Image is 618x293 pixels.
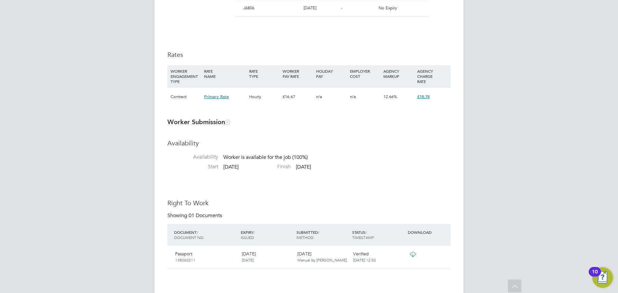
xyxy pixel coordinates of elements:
[167,139,451,147] h3: Availability
[239,226,295,243] div: EXPIRY
[167,154,218,160] label: Availability
[406,226,451,238] div: DOWNLOAD
[167,199,451,207] h3: Right To Work
[241,235,254,240] span: ISSUED
[416,65,449,87] div: AGENCY CHARGE RATE
[352,235,374,240] span: TIMESTAMP
[295,226,351,243] div: SUBMITTED
[173,248,239,265] div: Passport
[281,65,314,82] div: WORKER PAY RATE
[223,154,308,160] span: Worker is available for the job (100%)
[296,164,311,170] span: [DATE]
[353,251,369,257] span: Verified
[417,94,430,99] span: £18.78
[341,5,342,11] span: -
[173,226,239,243] div: DOCUMENT
[242,257,254,262] span: [DATE]
[167,163,218,170] label: Start
[204,94,229,99] span: Primary Rate
[318,230,319,235] span: /
[167,118,230,126] b: Worker Submission
[295,248,351,265] div: [DATE]
[248,87,281,106] div: Hourly
[240,163,291,170] label: Finish
[169,87,202,106] div: Contract
[379,5,397,11] span: No Expiry
[189,212,222,219] span: 01 Documents
[197,230,198,235] span: /
[314,65,348,82] div: HOLIDAY PAY
[167,50,451,59] h3: Rates
[175,257,195,262] span: 138060211
[348,65,382,82] div: EMPLOYER COST
[253,230,255,235] span: /
[297,257,348,262] span: Manual by [PERSON_NAME].
[382,65,415,82] div: AGENCY MARKUP
[296,235,314,240] span: METHOD
[353,257,376,262] span: [DATE] 12:50
[281,87,314,106] div: £16.67
[202,65,247,82] div: RATE NAME
[365,230,367,235] span: /
[248,65,281,82] div: RATE TYPE
[350,94,356,99] span: n/a
[383,94,397,99] span: 12.66%
[592,272,598,280] div: 10
[304,5,316,11] span: [DATE]
[592,267,613,288] button: Open Resource Center, 10 new notifications
[167,212,223,219] div: Showing
[243,5,254,11] span: J6806
[316,94,322,99] span: n/a
[239,248,295,265] div: [DATE]
[223,164,239,170] span: [DATE]
[351,226,406,243] div: STATUS
[174,235,204,240] span: DOCUMENT NO.
[169,65,202,87] div: WORKER ENGAGEMENT TYPE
